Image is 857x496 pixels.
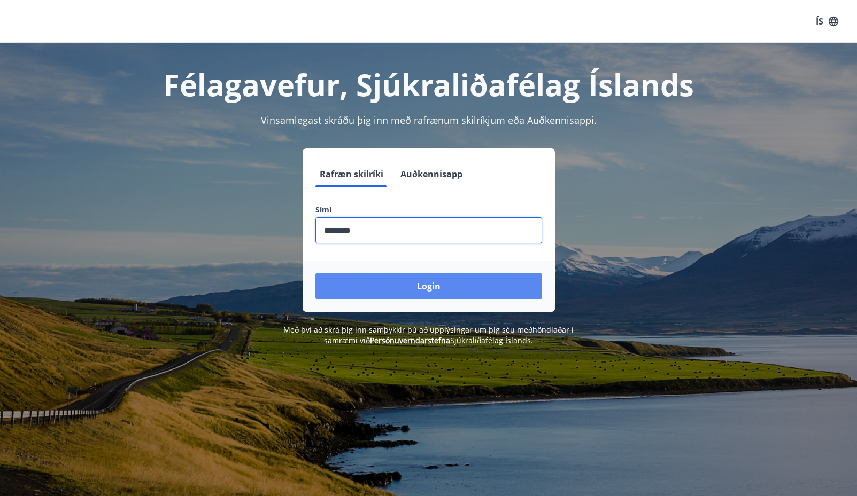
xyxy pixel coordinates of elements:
span: Vinsamlegast skráðu þig inn með rafrænum skilríkjum eða Auðkennisappi. [261,114,597,127]
button: Rafræn skilríki [315,161,388,187]
label: Sími [315,204,542,215]
button: Login [315,273,542,299]
a: Persónuverndarstefna [370,335,450,345]
button: ÍS [810,12,844,31]
button: Auðkennisapp [396,161,467,187]
span: Með því að skrá þig inn samþykkir þú að upplýsingar um þig séu meðhöndlaðar í samræmi við Sjúkral... [283,325,574,345]
h1: Félagavefur, Sjúkraliðafélag Íslands [57,64,801,105]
